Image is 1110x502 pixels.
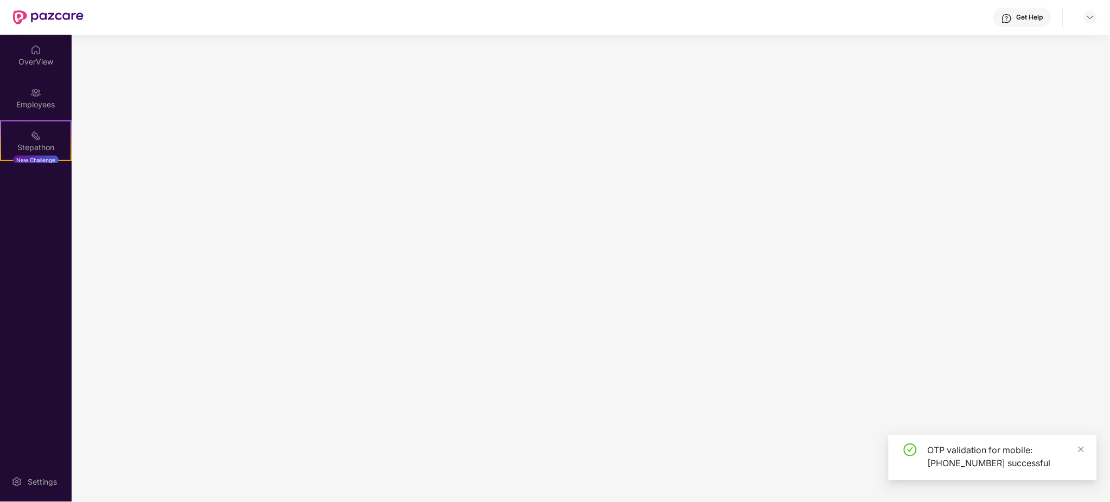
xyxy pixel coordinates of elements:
[30,87,41,98] img: svg+xml;base64,PHN2ZyBpZD0iRW1wbG95ZWVzIiB4bWxucz0iaHR0cDovL3d3dy53My5vcmcvMjAwMC9zdmciIHdpZHRoPS...
[13,10,84,24] img: New Pazcare Logo
[1017,13,1043,22] div: Get Help
[1086,13,1095,22] img: svg+xml;base64,PHN2ZyBpZD0iRHJvcGRvd24tMzJ4MzIiIHhtbG5zPSJodHRwOi8vd3d3LnczLm9yZy8yMDAwL3N2ZyIgd2...
[11,477,22,487] img: svg+xml;base64,PHN2ZyBpZD0iU2V0dGluZy0yMHgyMCIgeG1sbnM9Imh0dHA6Ly93d3cudzMub3JnLzIwMDAvc3ZnIiB3aW...
[24,477,60,487] div: Settings
[1,142,71,153] div: Stepathon
[904,443,917,456] span: check-circle
[928,443,1084,469] div: OTP validation for mobile: [PHONE_NUMBER] successful
[13,156,59,164] div: New Challenge
[1077,446,1085,453] span: close
[30,130,41,141] img: svg+xml;base64,PHN2ZyB4bWxucz0iaHR0cDovL3d3dy53My5vcmcvMjAwMC9zdmciIHdpZHRoPSIyMSIgaGVpZ2h0PSIyMC...
[1001,13,1012,24] img: svg+xml;base64,PHN2ZyBpZD0iSGVscC0zMngzMiIgeG1sbnM9Imh0dHA6Ly93d3cudzMub3JnLzIwMDAvc3ZnIiB3aWR0aD...
[30,44,41,55] img: svg+xml;base64,PHN2ZyBpZD0iSG9tZSIgeG1sbnM9Imh0dHA6Ly93d3cudzMub3JnLzIwMDAvc3ZnIiB3aWR0aD0iMjAiIG...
